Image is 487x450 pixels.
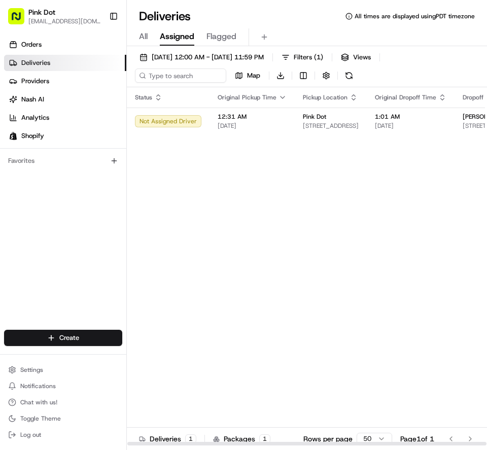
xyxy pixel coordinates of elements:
[353,53,371,62] span: Views
[303,122,359,130] span: [STREET_ADDRESS]
[20,431,41,439] span: Log out
[314,53,323,62] span: ( 1 )
[185,434,196,443] div: 1
[28,7,55,17] button: Pink Dot
[230,68,265,83] button: Map
[9,132,17,140] img: Shopify logo
[213,434,270,444] div: Packages
[375,93,436,101] span: Original Dropoff Time
[4,128,126,144] a: Shopify
[21,95,44,104] span: Nash AI
[247,71,260,80] span: Map
[4,330,122,346] button: Create
[259,434,270,443] div: 1
[218,122,287,130] span: [DATE]
[20,366,43,374] span: Settings
[59,333,79,342] span: Create
[303,434,353,444] p: Rows per page
[139,8,191,24] h1: Deliveries
[4,428,122,442] button: Log out
[342,68,356,83] button: Refresh
[336,50,375,64] button: Views
[21,77,49,86] span: Providers
[294,53,323,62] span: Filters
[135,68,226,83] input: Type to search
[21,58,50,67] span: Deliveries
[375,122,446,130] span: [DATE]
[303,113,326,121] span: Pink Dot
[4,411,122,426] button: Toggle Theme
[160,30,194,43] span: Assigned
[218,93,276,101] span: Original Pickup Time
[152,53,264,62] span: [DATE] 12:00 AM - [DATE] 11:59 PM
[4,363,122,377] button: Settings
[4,55,126,71] a: Deliveries
[4,395,122,409] button: Chat with us!
[4,4,105,28] button: Pink Dot[EMAIL_ADDRESS][DOMAIN_NAME]
[21,131,44,141] span: Shopify
[135,50,268,64] button: [DATE] 12:00 AM - [DATE] 11:59 PM
[139,434,196,444] div: Deliveries
[28,17,101,25] button: [EMAIL_ADDRESS][DOMAIN_NAME]
[4,379,122,393] button: Notifications
[20,398,57,406] span: Chat with us!
[4,110,126,126] a: Analytics
[20,382,56,390] span: Notifications
[4,73,126,89] a: Providers
[21,40,42,49] span: Orders
[206,30,236,43] span: Flagged
[277,50,328,64] button: Filters(1)
[303,93,347,101] span: Pickup Location
[135,93,152,101] span: Status
[21,113,49,122] span: Analytics
[139,30,148,43] span: All
[4,91,126,108] a: Nash AI
[20,414,61,423] span: Toggle Theme
[375,113,446,121] span: 1:01 AM
[4,153,122,169] div: Favorites
[400,434,434,444] div: Page 1 of 1
[4,37,126,53] a: Orders
[355,12,475,20] span: All times are displayed using PDT timezone
[218,113,287,121] span: 12:31 AM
